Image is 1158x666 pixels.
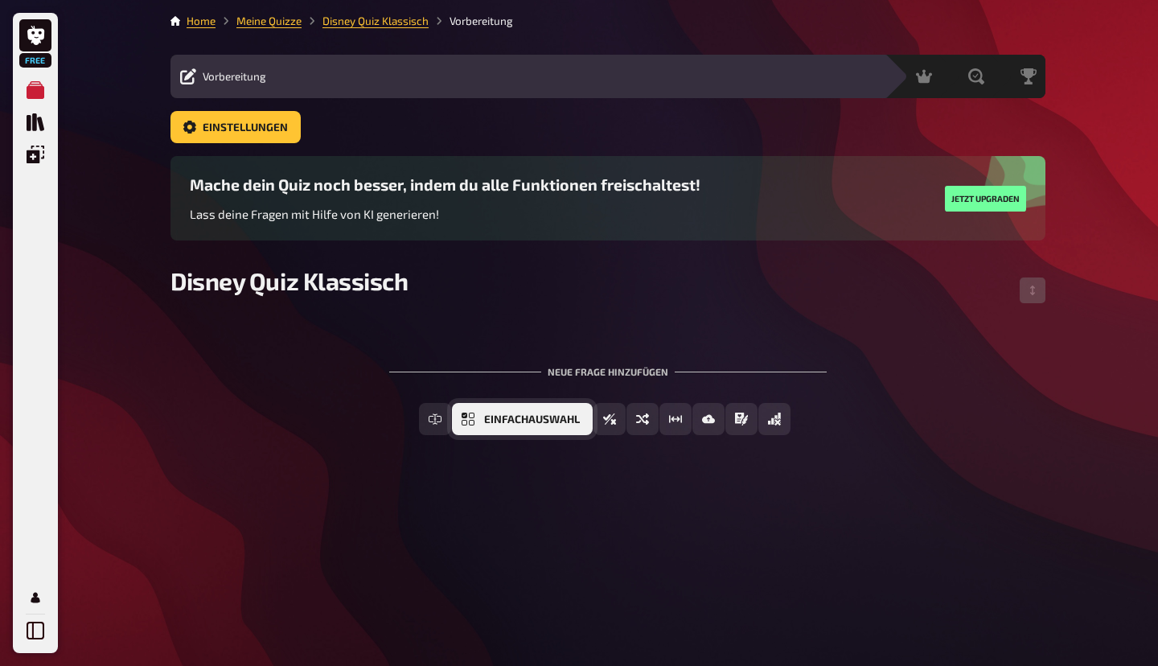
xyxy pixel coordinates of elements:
[203,122,288,134] span: Einstellungen
[692,403,725,435] button: Bild-Antwort
[19,582,51,614] a: Mein Konto
[203,70,266,83] span: Vorbereitung
[419,403,451,435] button: Freitext Eingabe
[302,13,429,29] li: Disney Quiz Klassisch
[170,111,301,143] a: Einstellungen
[190,175,700,194] h3: Mache dein Quiz noch besser, indem du alle Funktionen freischaltest!
[216,13,302,29] li: Meine Quizze
[659,403,692,435] button: Schätzfrage
[725,403,758,435] button: Prosa (Langtext)
[484,414,580,425] span: Einfachauswahl
[758,403,790,435] button: Offline Frage
[452,403,593,435] button: Einfachauswahl
[19,106,51,138] a: Quiz Sammlung
[19,74,51,106] a: Meine Quizze
[236,14,302,27] a: Meine Quizze
[190,207,439,221] span: Lass deine Fragen mit Hilfe von KI generieren!
[593,403,626,435] button: Wahr / Falsch
[945,186,1026,212] button: Jetzt upgraden
[429,13,513,29] li: Vorbereitung
[170,266,409,295] span: Disney Quiz Klassisch
[389,340,827,390] div: Neue Frage hinzufügen
[187,13,216,29] li: Home
[21,55,50,65] span: Free
[322,14,429,27] a: Disney Quiz Klassisch
[187,14,216,27] a: Home
[19,138,51,171] a: Einblendungen
[1020,277,1045,303] button: Reihenfolge anpassen
[626,403,659,435] button: Sortierfrage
